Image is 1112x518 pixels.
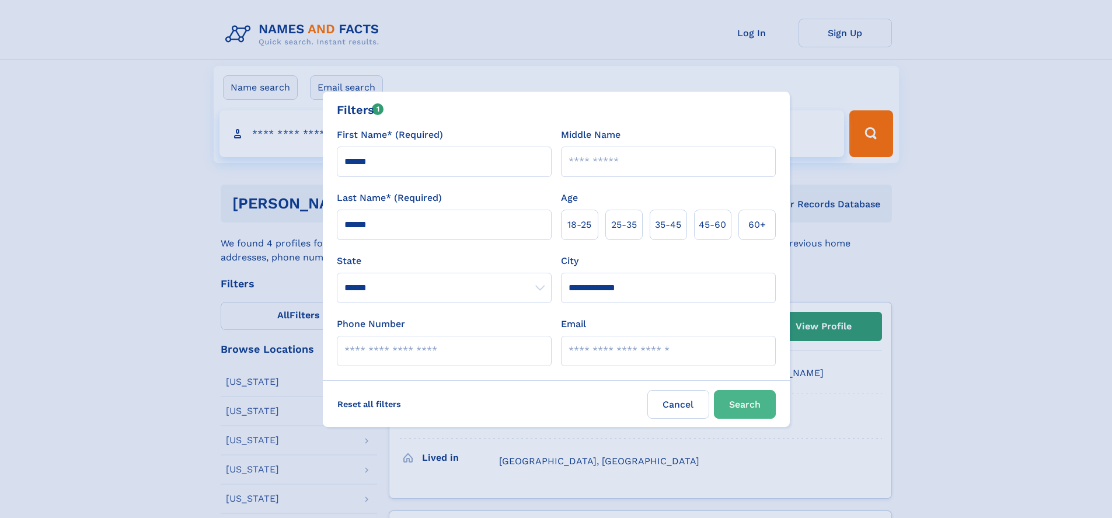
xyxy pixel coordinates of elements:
[611,218,637,232] span: 25‑35
[561,191,578,205] label: Age
[561,128,621,142] label: Middle Name
[699,218,726,232] span: 45‑60
[655,218,681,232] span: 35‑45
[337,317,405,331] label: Phone Number
[561,254,578,268] label: City
[748,218,766,232] span: 60+
[567,218,591,232] span: 18‑25
[561,317,586,331] label: Email
[337,101,384,119] div: Filters
[337,128,443,142] label: First Name* (Required)
[337,254,552,268] label: State
[647,390,709,419] label: Cancel
[330,390,409,418] label: Reset all filters
[714,390,776,419] button: Search
[337,191,442,205] label: Last Name* (Required)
